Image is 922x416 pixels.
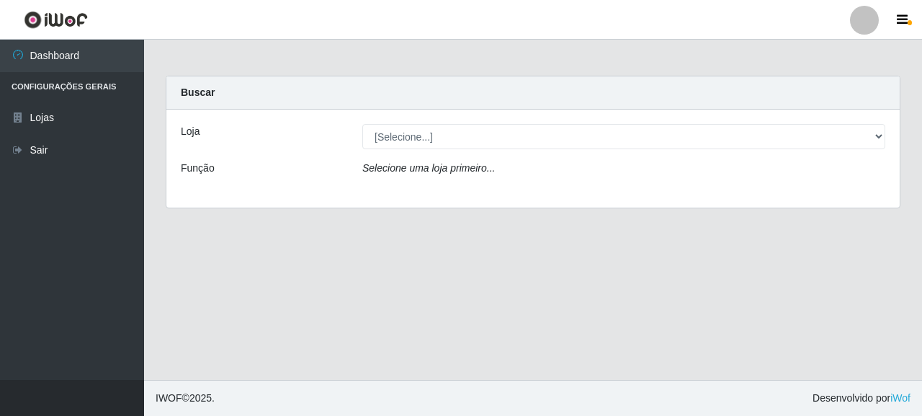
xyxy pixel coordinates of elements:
a: iWof [890,392,910,404]
strong: Buscar [181,87,215,98]
img: CoreUI Logo [24,11,88,29]
label: Loja [181,124,200,139]
span: © 2025 . [156,391,215,406]
span: IWOF [156,392,182,404]
span: Desenvolvido por [813,391,910,406]
i: Selecione uma loja primeiro... [362,162,495,174]
label: Função [181,161,215,176]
